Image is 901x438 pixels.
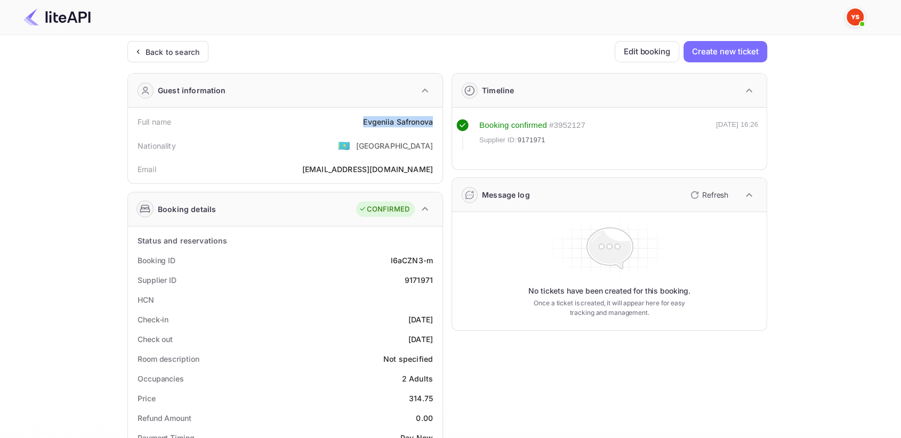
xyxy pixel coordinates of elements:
div: Booking details [158,204,216,215]
div: Refund Amount [138,412,191,424]
div: [DATE] 16:26 [716,119,758,150]
p: No tickets have been created for this booking. [528,286,690,296]
div: Message log [482,189,530,200]
span: United States [338,136,350,155]
p: Once a ticket is created, it will appear here for easy tracking and management. [525,298,694,318]
div: Not specified [383,353,433,364]
div: Price [138,393,156,404]
div: HCN [138,294,154,305]
span: 9171971 [518,135,545,145]
div: Room description [138,353,199,364]
div: [DATE] [408,334,433,345]
span: Supplier ID: [479,135,517,145]
div: Back to search [146,46,199,58]
button: Refresh [684,186,733,204]
div: Evgeniia Safronova [363,116,433,127]
img: Yandex Support [847,9,864,26]
div: CONFIRMED [359,204,409,215]
button: Create new ticket [683,41,767,62]
div: Occupancies [138,373,184,384]
div: [DATE] [408,314,433,325]
div: Timeline [482,85,514,96]
div: Supplier ID [138,274,176,286]
img: LiteAPI Logo [23,9,91,26]
div: Email [138,164,156,175]
button: Edit booking [615,41,679,62]
div: Booking ID [138,255,175,266]
div: Guest information [158,85,226,96]
div: 9171971 [405,274,433,286]
div: 314.75 [409,393,433,404]
div: Status and reservations [138,235,227,246]
div: Nationality [138,140,176,151]
div: 2 Adults [402,373,433,384]
div: Full name [138,116,171,127]
div: [EMAIL_ADDRESS][DOMAIN_NAME] [302,164,433,175]
div: Check out [138,334,173,345]
p: Refresh [702,189,728,200]
div: l6aCZN3-m [391,255,433,266]
div: [GEOGRAPHIC_DATA] [356,140,433,151]
div: Booking confirmed [479,119,547,132]
div: Check-in [138,314,168,325]
div: # 3952127 [549,119,585,132]
div: 0.00 [416,412,433,424]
